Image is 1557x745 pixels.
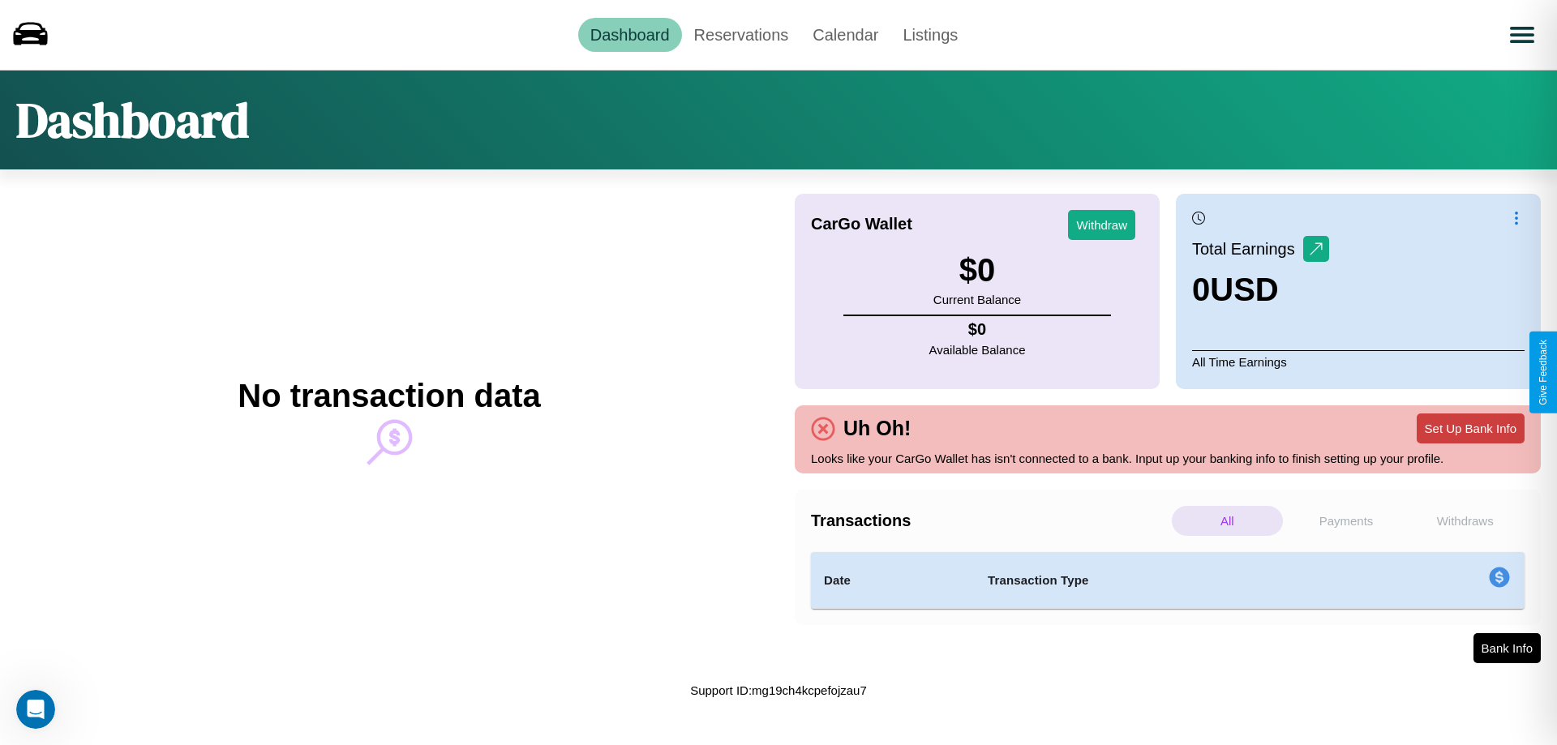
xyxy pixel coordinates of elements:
[811,552,1525,609] table: simple table
[933,289,1021,310] p: Current Balance
[929,339,1026,361] p: Available Balance
[811,512,1168,530] h4: Transactions
[1473,633,1541,663] button: Bank Info
[1409,506,1521,536] p: Withdraws
[16,87,249,153] h1: Dashboard
[1192,272,1329,308] h3: 0 USD
[800,18,890,52] a: Calendar
[1538,340,1549,405] div: Give Feedback
[835,417,919,440] h4: Uh Oh!
[682,18,801,52] a: Reservations
[1192,234,1303,263] p: Total Earnings
[1291,506,1402,536] p: Payments
[988,571,1356,590] h4: Transaction Type
[1172,506,1283,536] p: All
[811,447,1525,469] p: Looks like your CarGo Wallet has isn't connected to a bank. Input up your banking info to finish ...
[16,690,55,729] iframe: Intercom live chat
[578,18,682,52] a: Dashboard
[824,571,962,590] h4: Date
[1068,210,1135,240] button: Withdraw
[890,18,970,52] a: Listings
[929,320,1026,339] h4: $ 0
[690,679,867,701] p: Support ID: mg19ch4kcpefojzau7
[1499,12,1545,58] button: Open menu
[811,215,912,233] h4: CarGo Wallet
[238,378,540,414] h2: No transaction data
[1417,413,1525,443] button: Set Up Bank Info
[1192,350,1525,373] p: All Time Earnings
[933,252,1021,289] h3: $ 0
